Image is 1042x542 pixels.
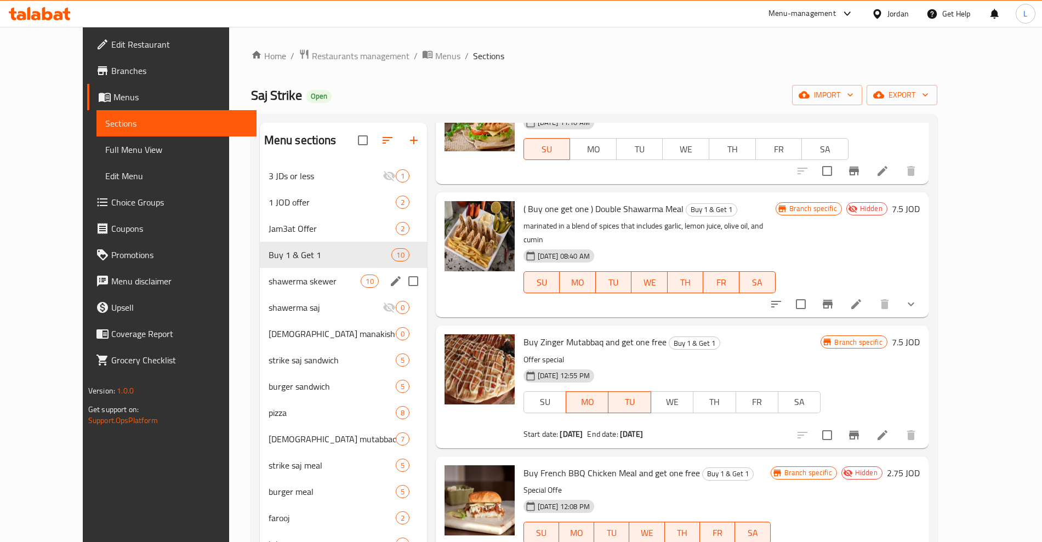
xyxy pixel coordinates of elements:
span: FR [708,275,735,290]
button: TH [693,391,736,413]
span: Version: [88,384,115,398]
span: strike saj meal [269,459,396,472]
button: SA [778,391,821,413]
button: edit [388,273,404,289]
span: Menus [435,49,460,62]
button: SA [801,138,849,160]
div: farooj2 [260,505,427,531]
div: burger meal5 [260,478,427,505]
span: Sections [473,49,504,62]
span: Buy 1 & Get 1 [686,203,737,216]
span: WE [634,525,660,541]
span: TU [600,275,628,290]
svg: Show Choices [904,298,918,311]
span: Branches [111,64,248,77]
span: Open [306,92,332,101]
span: import [801,88,853,102]
span: [DEMOGRAPHIC_DATA] manakish [269,327,396,340]
div: Buy 1 & Get 1 [669,336,720,350]
li: / [291,49,294,62]
button: SA [739,271,776,293]
div: strike saj meal5 [260,452,427,478]
span: shawerma saj [269,301,383,314]
span: Coverage Report [111,327,248,340]
button: delete [872,291,898,317]
div: shawerma saj0 [260,294,427,321]
button: WE [631,271,668,293]
p: marinated in a blend of spices that includes garlic, lemon juice, olive oil, and cumin [523,219,776,247]
span: Menus [113,90,248,104]
div: 3 JDs or less1 [260,163,427,189]
button: MO [570,138,617,160]
div: items [396,222,409,235]
span: Edit Menu [105,169,248,182]
h6: 7.5 JOD [892,334,920,350]
button: TU [616,138,663,160]
div: items [396,327,409,340]
a: Promotions [87,242,257,268]
img: Buy French BBQ Chicken Meal and get one free [445,465,515,535]
div: Buy 1 & Get 1 [686,203,737,216]
button: MO [566,391,608,413]
a: Support.OpsPlatform [88,413,158,427]
button: FR [703,271,739,293]
span: Branch specific [785,203,841,214]
a: Branches [87,58,257,84]
span: [DATE] 12:55 PM [533,370,594,381]
button: FR [755,138,802,160]
span: [DATE] 12:08 PM [533,501,594,512]
span: strike saj sandwich [269,353,396,367]
button: TU [608,391,651,413]
span: 2 [396,224,409,234]
a: Menus [87,84,257,110]
span: Full Menu View [105,143,248,156]
span: Branch specific [780,467,836,478]
button: SU [523,391,566,413]
span: End date: [587,427,618,441]
p: Special Offe [523,483,771,497]
span: Restaurants management [312,49,409,62]
span: 0 [396,329,409,339]
span: Buy 1 & Get 1 [669,337,720,350]
button: MO [560,271,596,293]
a: Edit Menu [96,163,257,189]
a: Home [251,49,286,62]
div: Jordan [887,8,909,20]
span: FR [760,141,798,157]
button: SU [523,138,571,160]
div: [DEMOGRAPHIC_DATA] mutabbaq7 [260,426,427,452]
a: Full Menu View [96,136,257,163]
h6: 2.75 JOD [887,465,920,481]
button: import [792,85,862,105]
span: 5 [396,355,409,366]
a: Menu disclaimer [87,268,257,294]
span: pizza [269,406,396,419]
button: show more [898,291,924,317]
span: TU [621,141,659,157]
span: Sections [105,117,248,130]
span: 10 [392,250,408,260]
a: Menus [422,49,460,63]
div: items [396,301,409,314]
span: export [875,88,929,102]
span: burger meal [269,485,396,498]
span: TH [698,394,731,410]
button: Branch-specific-item [841,158,867,184]
img: Buy Zinger Mutabbaq and get one free [445,334,515,404]
div: Open [306,90,332,103]
span: SU [528,525,555,541]
span: Select to update [816,424,839,447]
span: Buy 1 & Get 1 [269,248,392,261]
span: Coupons [111,222,248,235]
div: items [396,432,409,446]
div: burger sandwich [269,380,396,393]
span: 1 [396,171,409,181]
div: shawerma skewer10edit [260,268,427,294]
span: SU [528,141,566,157]
span: FR [741,394,774,410]
div: Buy 1 & Get 1 [702,467,754,481]
button: TH [709,138,756,160]
span: TH [672,275,699,290]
